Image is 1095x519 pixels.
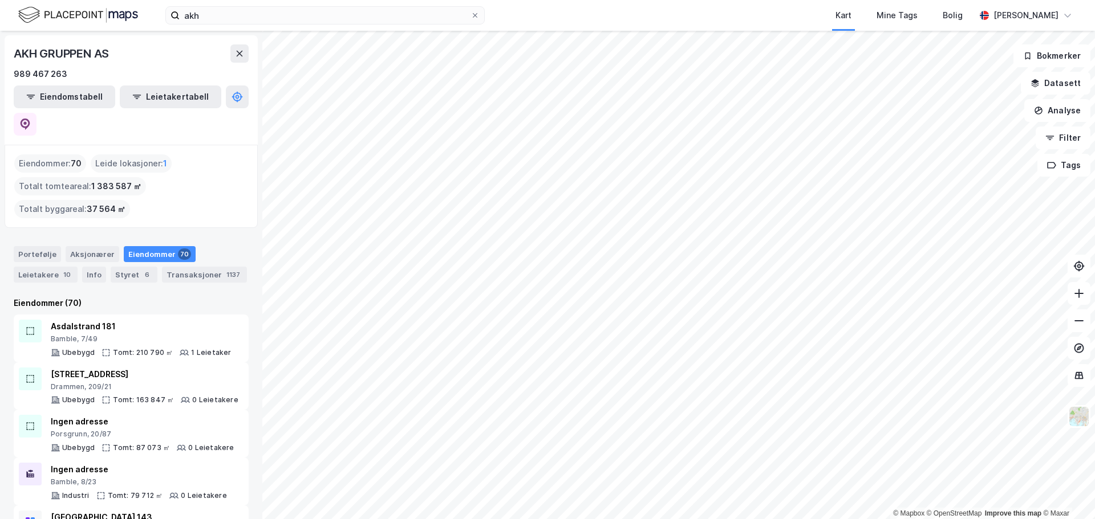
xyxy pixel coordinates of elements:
[836,9,851,22] div: Kart
[14,296,249,310] div: Eiendommer (70)
[163,157,167,170] span: 1
[51,430,234,439] div: Porsgrunn, 20/87
[1013,44,1090,67] button: Bokmerker
[66,246,119,262] div: Aksjonærer
[162,267,247,283] div: Transaksjoner
[62,491,90,500] div: Industri
[113,443,170,452] div: Tomt: 87 073 ㎡
[224,269,242,280] div: 1137
[180,7,471,24] input: Søk på adresse, matrikkel, gårdeiere, leietakere eller personer
[985,509,1041,517] a: Improve this map
[1038,464,1095,519] div: Kontrollprogram for chat
[62,348,95,357] div: Ubebygd
[188,443,234,452] div: 0 Leietakere
[14,267,78,283] div: Leietakere
[1038,464,1095,519] iframe: Chat Widget
[14,200,130,218] div: Totalt byggareal :
[18,5,138,25] img: logo.f888ab2527a4732fd821a326f86c7f29.svg
[111,267,157,283] div: Styret
[108,491,163,500] div: Tomt: 79 712 ㎡
[1024,99,1090,122] button: Analyse
[71,157,82,170] span: 70
[113,348,173,357] div: Tomt: 210 790 ㎡
[14,154,86,173] div: Eiendommer :
[51,320,232,333] div: Asdalstrand 181
[14,177,146,195] div: Totalt tomteareal :
[51,463,227,476] div: Ingen adresse
[113,395,174,404] div: Tomt: 163 847 ㎡
[192,395,238,404] div: 0 Leietakere
[178,248,191,260] div: 70
[181,491,226,500] div: 0 Leietakere
[51,382,238,391] div: Drammen, 209/21
[82,267,106,283] div: Info
[51,415,234,428] div: Ingen adresse
[51,477,227,487] div: Bamble, 8/23
[1036,126,1090,149] button: Filter
[927,509,982,517] a: OpenStreetMap
[124,246,196,262] div: Eiendommer
[14,44,111,63] div: AKH GRUPPEN AS
[14,246,61,262] div: Portefølje
[61,269,73,280] div: 10
[51,367,238,381] div: [STREET_ADDRESS]
[1021,72,1090,95] button: Datasett
[141,269,153,280] div: 6
[91,154,172,173] div: Leide lokasjoner :
[943,9,963,22] div: Bolig
[120,85,221,108] button: Leietakertabell
[877,9,918,22] div: Mine Tags
[14,67,67,81] div: 989 467 263
[1068,406,1090,427] img: Z
[14,85,115,108] button: Eiendomstabell
[51,334,232,344] div: Bamble, 7/49
[993,9,1058,22] div: [PERSON_NAME]
[191,348,231,357] div: 1 Leietaker
[87,202,125,216] span: 37 564 ㎡
[62,443,95,452] div: Ubebygd
[1037,154,1090,177] button: Tags
[893,509,924,517] a: Mapbox
[91,179,141,193] span: 1 383 587 ㎡
[62,395,95,404] div: Ubebygd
